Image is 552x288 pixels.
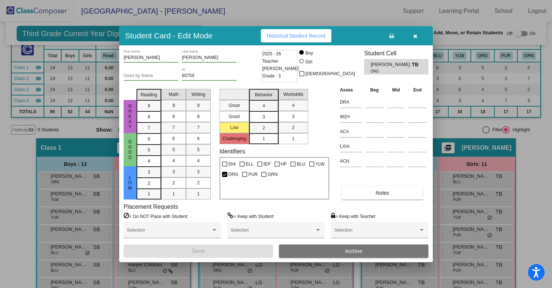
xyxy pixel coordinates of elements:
[305,59,313,65] div: Girl
[220,148,245,155] label: Identifiers
[246,160,253,169] span: ELL
[125,31,213,40] h3: Student Card - Edit Mode
[292,124,294,131] span: 2
[340,97,362,108] input: assessment
[255,91,272,98] span: Behavior
[331,212,377,220] label: = Keep with Teacher:
[197,124,200,131] span: 7
[228,170,238,179] span: ORG
[148,147,150,153] span: 5
[172,169,175,175] span: 3
[262,72,281,80] span: Grade : 3
[262,114,265,120] span: 3
[124,244,273,258] button: Save
[148,169,150,176] span: 3
[228,160,236,169] span: 504
[172,135,175,142] span: 6
[262,103,265,109] span: 4
[370,61,411,69] span: [PERSON_NAME]
[197,169,200,175] span: 3
[340,141,362,152] input: assessment
[340,156,362,167] input: assessment
[407,86,428,94] th: End
[292,135,294,142] span: 1
[261,29,331,42] button: Historical Student Record
[262,125,265,131] span: 2
[148,114,150,120] span: 8
[248,170,258,179] span: PUR
[345,248,362,254] span: Archive
[127,175,134,191] span: Low
[127,139,134,160] span: Good
[262,50,281,58] span: 2025 - 26
[172,191,175,197] span: 1
[124,73,178,79] input: goes by name
[227,212,275,220] label: = Keep with Student:
[172,180,175,186] span: 2
[292,113,294,120] span: 3
[192,91,205,98] span: Writing
[268,170,277,179] span: GRN
[263,160,270,169] span: IEP
[192,248,205,254] span: Save
[315,160,325,169] span: YLW
[172,157,175,164] span: 4
[267,33,325,39] span: Historical Student Record
[127,104,134,129] span: Great
[340,126,362,137] input: assessment
[124,212,188,220] label: = Do NOT Place with Student:
[197,191,200,197] span: 1
[279,244,428,258] button: Archive
[124,203,178,210] label: Placement Requests
[148,191,150,197] span: 1
[340,111,362,122] input: assessment
[305,50,313,56] div: Boy
[197,135,200,142] span: 6
[262,58,299,72] span: Teacher: [PERSON_NAME]
[197,102,200,109] span: 9
[412,61,422,69] span: TB
[283,91,303,98] span: Workskills
[148,180,150,187] span: 2
[172,146,175,153] span: 5
[172,102,175,109] span: 9
[338,86,363,94] th: Asses
[182,73,237,79] input: Enter ID
[197,157,200,164] span: 4
[148,136,150,142] span: 6
[376,190,389,196] span: Notes
[385,86,407,94] th: Mid
[148,125,150,131] span: 7
[172,124,175,131] span: 7
[148,103,150,109] span: 9
[172,113,175,120] span: 8
[364,50,428,57] h3: Student Cell
[148,158,150,164] span: 4
[281,160,287,169] span: HP
[342,186,423,199] button: Notes
[306,69,355,78] span: [DEMOGRAPHIC_DATA]
[169,91,179,98] span: Math
[141,91,157,98] span: Reading
[262,135,265,142] span: 1
[197,113,200,120] span: 8
[370,69,406,74] span: ORG
[292,102,294,109] span: 4
[363,86,385,94] th: Beg
[197,146,200,153] span: 5
[297,160,305,169] span: BLU
[197,180,200,186] span: 2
